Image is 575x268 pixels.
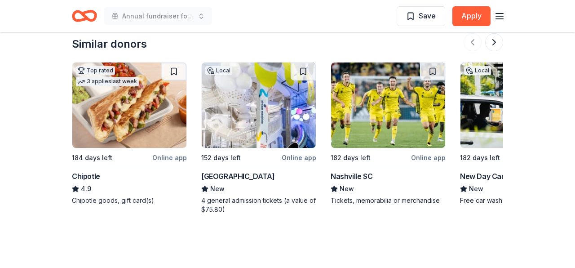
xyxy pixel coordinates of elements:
img: Image for National Children's Museum [202,63,316,148]
div: 152 days left [201,152,241,163]
div: 4 general admission tickets (a value of $75.80) [201,196,316,214]
button: Save [397,6,445,26]
div: 184 days left [72,152,112,163]
span: New [469,183,483,194]
div: Nashville SC [331,171,372,182]
img: Image for Nashville SC [331,63,445,148]
div: New Day Car Wash [460,171,525,182]
span: New [210,183,225,194]
span: New [340,183,354,194]
div: Online app [282,152,316,163]
div: Chipotle [72,171,100,182]
a: Image for New Day Car WashLocal182 days leftOnline appNew Day Car WashNewFree car wash coupons [460,62,575,205]
div: 182 days left [460,152,500,163]
button: Apply [452,6,491,26]
div: Similar donors [72,37,147,51]
span: Save [419,10,436,22]
a: Image for ChipotleTop rated3 applieslast week184 days leftOnline appChipotle4.9Chipotle goods, gi... [72,62,187,205]
div: Top rated [76,66,115,75]
span: 4.9 [81,183,91,194]
a: Image for Nashville SC182 days leftOnline appNashville SCNewTickets, memorabilia or merchandise [331,62,446,205]
img: Image for New Day Car Wash [460,63,575,148]
div: 182 days left [331,152,371,163]
div: Chipotle goods, gift card(s) [72,196,187,205]
div: Local [464,66,491,75]
div: Online app [411,152,446,163]
img: Image for Chipotle [72,63,186,148]
div: Local [205,66,232,75]
div: Free car wash coupons [460,196,575,205]
button: Annual fundraiser for scholarships, [PERSON_NAME] children and a [DATE] shelter [104,7,212,25]
div: Online app [152,152,187,163]
div: 3 applies last week [76,77,139,86]
div: Tickets, memorabilia or merchandise [331,196,446,205]
div: [GEOGRAPHIC_DATA] [201,171,274,182]
a: Image for National Children's MuseumLocal152 days leftOnline app[GEOGRAPHIC_DATA]New4 general adm... [201,62,316,214]
a: Home [72,5,97,27]
span: Annual fundraiser for scholarships, [PERSON_NAME] children and a [DATE] shelter [122,11,194,22]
